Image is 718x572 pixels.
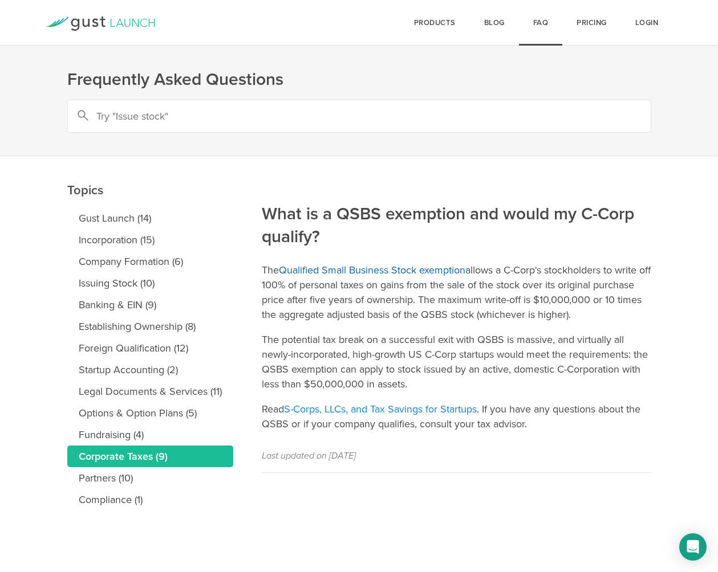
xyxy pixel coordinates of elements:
h2: Topics [67,102,233,202]
a: Corporate Taxes (9) [67,446,233,467]
a: Banking & EIN (9) [67,294,233,316]
a: Fundraising (4) [67,424,233,446]
a: Partners (10) [67,467,233,489]
a: Issuing Stock (10) [67,272,233,294]
a: Company Formation (6) [67,251,233,272]
p: Last updated on [DATE] [262,448,651,463]
a: Incorporation (15) [67,229,233,251]
p: The allows a C-Corp's stockholders to write off 100% of personal taxes on gains from the sale of ... [262,263,651,322]
a: Establishing Ownership (8) [67,316,233,337]
a: Qualified Small Business Stock exemption [279,264,465,276]
a: Foreign Qualification (12) [67,337,233,359]
a: Gust Launch (14) [67,207,233,229]
p: Read . If you have any questions about the QSBS or if your company qualifies, consult your tax ad... [262,402,651,431]
a: Legal Documents & Services (11) [67,381,233,402]
a: S-Corps, LLCs, and Tax Savings for Startups [284,403,477,415]
h1: Frequently Asked Questions [67,68,651,91]
div: Open Intercom Messenger [679,533,707,561]
h2: What is a QSBS exemption and would my C-Corp qualify? [262,126,651,248]
a: Compliance (1) [67,489,233,510]
input: Try "Issue stock" [67,100,651,133]
a: Options & Option Plans (5) [67,402,233,424]
a: Startup Accounting (2) [67,359,233,381]
p: The potential tax break on a successful exit with QSBS is massive, and virtually all newly-incorp... [262,332,651,391]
